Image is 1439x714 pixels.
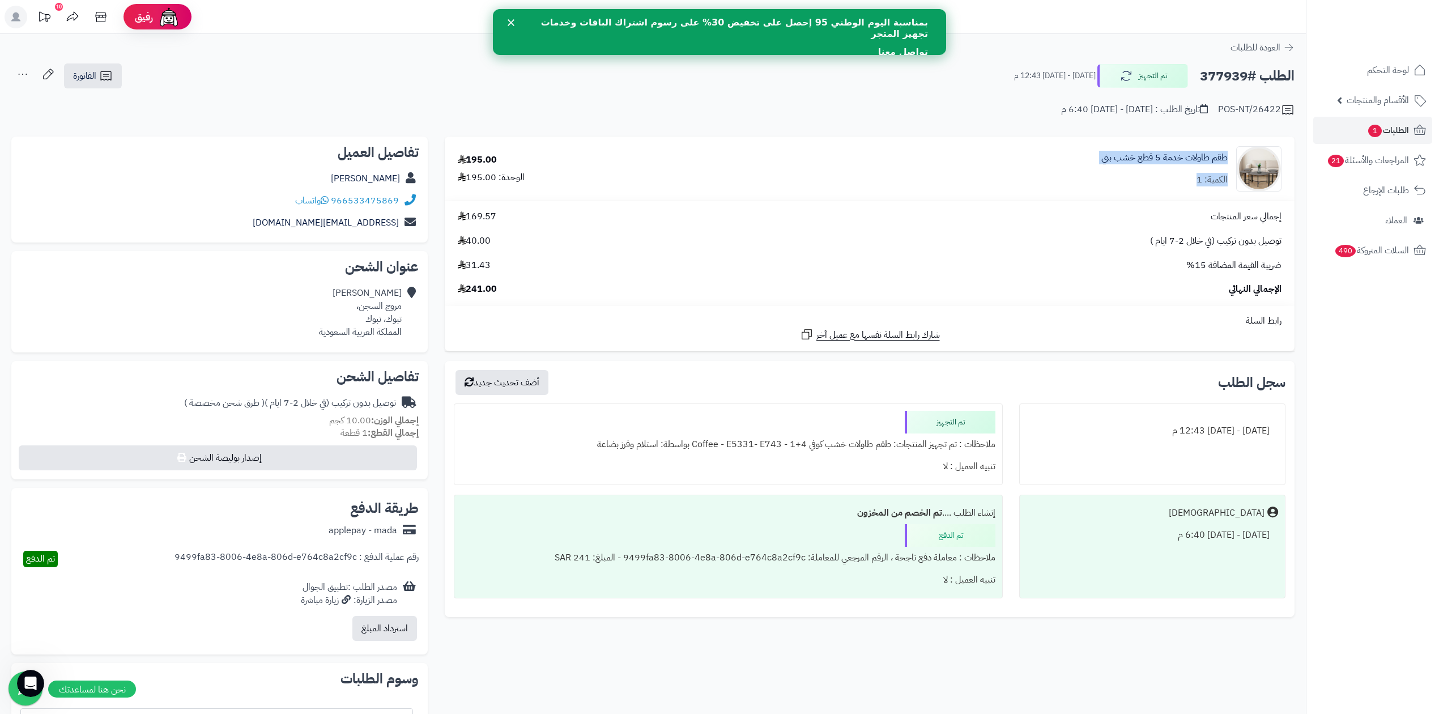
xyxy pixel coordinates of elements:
[10,10,22,17] div: إغلاق
[458,154,497,167] div: 195.00
[331,194,399,207] a: 966533475869
[371,414,419,427] strong: إجمالي الوزن:
[385,37,435,50] a: تواصل معنا
[157,6,180,28] img: ai-face.png
[1367,62,1409,78] span: لوحة التحكم
[1313,117,1432,144] a: الطلبات1
[1347,92,1409,108] span: الأقسام والمنتجات
[458,235,491,248] span: 40.00
[319,287,402,338] div: [PERSON_NAME] مروج السجن، تبوك، تبوك المملكة العربية السعودية
[1328,155,1344,167] span: 21
[458,283,497,296] span: 241.00
[1169,507,1265,520] div: [DEMOGRAPHIC_DATA]
[458,210,496,223] span: 169.57
[1313,177,1432,204] a: طلبات الإرجاع
[461,456,995,478] div: تنبيه العميل : لا
[1231,41,1280,54] span: العودة للطلبات
[449,314,1290,328] div: رابط السلة
[1014,70,1096,82] small: [DATE] - [DATE] 12:43 م
[329,414,419,427] small: 10.00 كجم
[1313,57,1432,84] a: لوحة التحكم
[1367,122,1409,138] span: الطلبات
[800,328,940,342] a: شارك رابط السلة نفسها مع عميل آخر
[1211,210,1282,223] span: إجمالي سعر المنتجات
[30,6,58,31] a: تحديثات المنصة
[368,426,419,440] strong: إجمالي القطع:
[1229,283,1282,296] span: الإجمالي النهائي
[1150,235,1282,248] span: توصيل بدون تركيب (في خلال 2-7 ايام )
[1218,376,1285,389] h3: سجل الطلب
[1313,207,1432,234] a: العملاء
[1334,243,1409,258] span: السلات المتروكة
[135,10,153,24] span: رفيق
[253,216,399,229] a: [EMAIL_ADDRESS][DOMAIN_NAME]
[331,172,400,185] a: [PERSON_NAME]
[64,63,122,88] a: الفاتورة
[857,506,942,520] b: تم الخصم من المخزون
[493,9,946,55] iframe: Intercom live chat لافتة
[17,670,44,697] iframe: Intercom live chat
[905,411,995,433] div: تم التجهيز
[20,370,419,384] h2: تفاصيل الشحن
[1335,245,1356,257] span: 490
[55,3,63,11] div: 10
[26,552,55,566] span: تم الدفع
[1313,237,1432,264] a: السلات المتروكة490
[1327,152,1409,168] span: المراجعات والأسئلة
[1197,173,1228,186] div: الكمية: 1
[1200,65,1295,88] h2: الطلب #377939
[1027,420,1278,442] div: [DATE] - [DATE] 12:43 م
[1218,103,1295,117] div: POS-NT/26422
[1385,212,1407,228] span: العملاء
[329,524,397,537] div: applepay - mada
[301,594,397,607] div: مصدر الزيارة: زيارة مباشرة
[461,433,995,456] div: ملاحظات : تم تجهيز المنتجات: طقم طاولات خشب كوفي 4+1 - Coffee - E5331- E743 بواسطة: استلام وفرز ب...
[340,426,419,440] small: 1 قطعة
[184,396,265,410] span: ( طرق شحن مخصصة )
[1027,524,1278,546] div: [DATE] - [DATE] 6:40 م
[20,672,419,686] h2: وسوم الطلبات
[301,581,397,607] div: مصدر الطلب :تطبيق الجوال
[350,501,419,515] h2: طريقة الدفع
[905,524,995,547] div: تم الدفع
[1097,64,1188,88] button: تم التجهيز
[184,397,396,410] div: توصيل بدون تركيب (في خلال 2-7 ايام )
[1231,41,1295,54] a: العودة للطلبات
[1186,259,1282,272] span: ضريبة القيمة المضافة 15%
[458,259,491,272] span: 31.43
[174,551,419,567] div: رقم عملية الدفع : 9499fa83-8006-4e8a-806d-e764c8a2cf9c
[455,370,548,395] button: أضف تحديث جديد
[295,194,329,207] a: واتساب
[461,547,995,569] div: ملاحظات : معاملة دفع ناجحة ، الرقم المرجعي للمعاملة: 9499fa83-8006-4e8a-806d-e764c8a2cf9c - المبل...
[1061,103,1208,116] div: تاريخ الطلب : [DATE] - [DATE] 6:40 م
[73,69,96,83] span: الفاتورة
[458,171,525,184] div: الوحدة: 195.00
[1101,151,1228,164] a: طقم طاولات خدمة 5 قطع خشب بني
[20,260,419,274] h2: عنوان الشحن
[1313,147,1432,174] a: المراجعات والأسئلة21
[816,329,940,342] span: شارك رابط السلة نفسها مع عميل آخر
[1368,125,1382,137] span: 1
[20,146,419,159] h2: تفاصيل العميل
[19,445,417,470] button: إصدار بوليصة الشحن
[1237,146,1281,192] img: 1758107589-1-90x90.jpg
[461,569,995,591] div: تنبيه العميل : لا
[461,502,995,524] div: إنشاء الطلب ....
[1363,182,1409,198] span: طلبات الإرجاع
[352,616,417,641] button: استرداد المبلغ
